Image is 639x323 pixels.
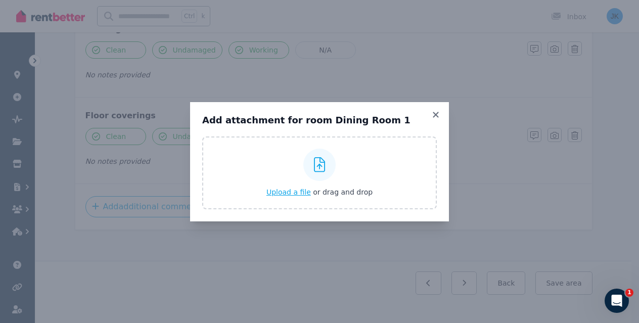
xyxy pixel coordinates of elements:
[266,187,373,197] button: Upload a file or drag and drop
[605,289,629,313] iframe: Intercom live chat
[202,114,437,126] h3: Add attachment for room Dining Room 1
[625,289,633,297] span: 1
[266,188,311,196] span: Upload a file
[313,188,373,196] span: or drag and drop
